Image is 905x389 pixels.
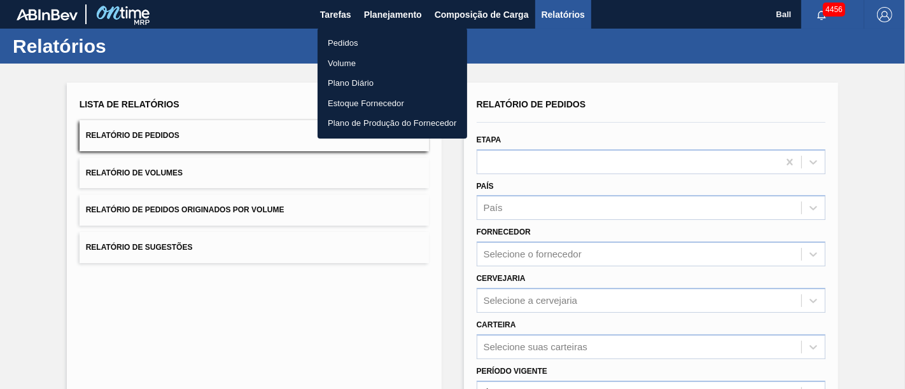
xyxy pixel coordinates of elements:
[318,33,467,53] a: Pedidos
[318,113,467,133] a: Plano de Produção do Fornecedor
[318,73,467,93] a: Plano Diário
[318,53,467,74] a: Volume
[318,93,467,114] a: Estoque Fornecedor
